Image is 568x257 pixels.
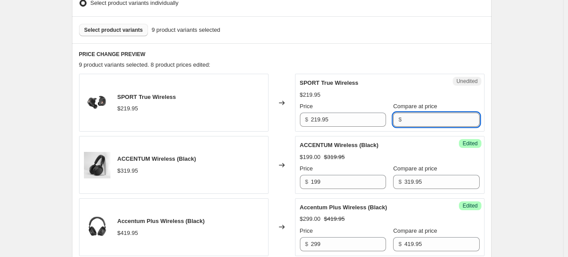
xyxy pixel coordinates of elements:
[305,178,308,185] span: $
[393,227,437,234] span: Compare at price
[117,94,176,100] span: SPORT True Wireless
[84,214,110,240] img: ACCENTUM_PLUS__Better__Product_Images_5_80x.jpg
[84,90,110,116] img: sport_tw_headsets_front_1_final_80x.png
[79,51,485,58] h6: PRICE CHANGE PREVIEW
[300,91,321,99] div: $219.95
[300,165,313,172] span: Price
[300,142,379,148] span: ACCENTUM Wireless (Black)
[300,79,359,86] span: SPORT True Wireless
[300,103,313,110] span: Price
[300,227,313,234] span: Price
[84,152,110,178] img: Senn_ACCENTUM_Black_Product_Shot_Staged_80x.jpg
[398,116,401,123] span: $
[151,26,220,34] span: 9 product variants selected
[305,241,308,247] span: $
[456,78,477,85] span: Unedited
[398,241,401,247] span: $
[398,178,401,185] span: $
[324,153,345,162] strike: $319.95
[79,24,148,36] button: Select product variants
[324,215,345,223] strike: $419.95
[117,104,138,113] div: $219.95
[117,166,138,175] div: $319.95
[117,218,205,224] span: Accentum Plus Wireless (Black)
[300,204,387,211] span: Accentum Plus Wireless (Black)
[117,229,138,238] div: $419.95
[300,153,321,162] div: $199.00
[84,26,143,34] span: Select product variants
[462,140,477,147] span: Edited
[393,165,437,172] span: Compare at price
[462,202,477,209] span: Edited
[117,155,196,162] span: ACCENTUM Wireless (Black)
[300,215,321,223] div: $299.00
[79,61,211,68] span: 9 product variants selected. 8 product prices edited:
[305,116,308,123] span: $
[393,103,437,110] span: Compare at price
